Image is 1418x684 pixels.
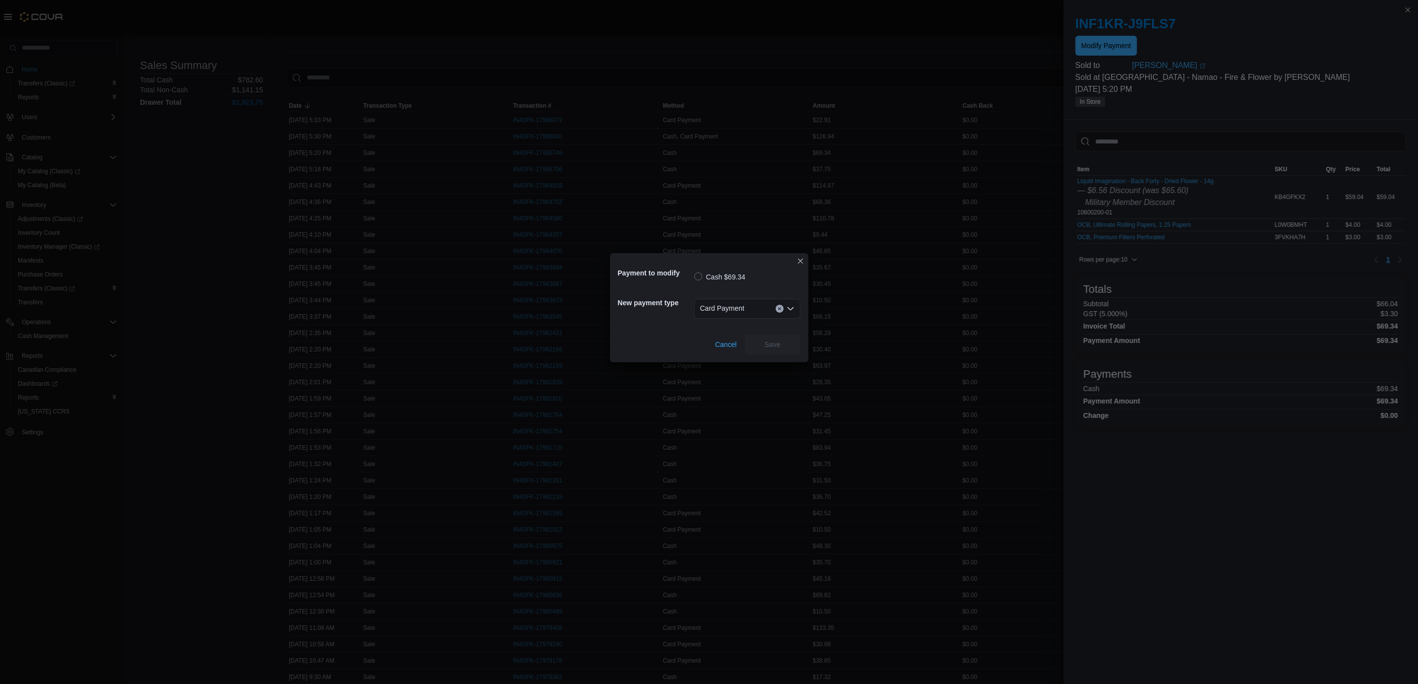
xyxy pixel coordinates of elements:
[748,303,749,315] input: Accessible screen reader label
[765,340,781,349] span: Save
[776,305,784,313] button: Clear input
[700,302,744,314] span: Card Payment
[694,271,745,283] label: Cash $69.34
[745,335,801,354] button: Save
[618,263,692,283] h5: Payment to modify
[711,335,741,354] button: Cancel
[715,340,737,349] span: Cancel
[787,305,795,313] button: Open list of options
[618,293,692,313] h5: New payment type
[795,255,807,267] button: Closes this modal window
